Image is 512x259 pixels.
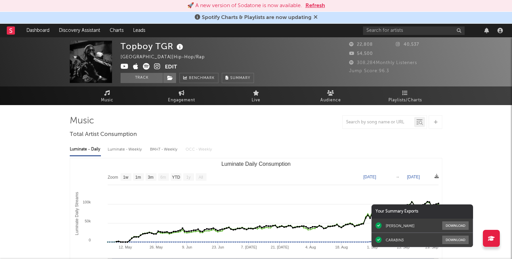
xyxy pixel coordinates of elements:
a: Audience [293,86,368,105]
button: Edit [165,63,177,72]
text: Zoom [108,175,118,180]
text: 26. May [150,245,163,249]
text: 7. [DATE] [241,245,257,249]
span: 40,537 [396,42,419,47]
a: Discovery Assistant [54,24,105,37]
input: Search for artists [363,26,465,35]
text: YTD [172,175,180,180]
a: Leads [128,24,150,37]
span: Playlists/Charts [388,96,422,104]
text: 1y [186,175,191,180]
text: 15. Sep [397,245,410,249]
div: BMAT - Weekly [150,144,179,155]
text: [DATE] [407,175,420,179]
span: Total Artist Consumption [70,131,137,139]
text: 29. Sep [425,245,438,249]
a: Benchmark [179,73,218,83]
button: Download [442,236,469,244]
a: Live [219,86,293,105]
span: Benchmark [189,74,215,82]
text: Luminate Daily Streams [74,192,79,235]
div: [PERSON_NAME] [386,223,414,228]
div: 🚀 A new version of Sodatone is now available. [187,2,302,10]
div: Your Summary Exports [371,204,473,219]
text: → [396,175,400,179]
input: Search by song name or URL [343,120,414,125]
div: Topboy TGR [121,41,185,52]
text: 50k [85,219,91,223]
div: Luminate - Weekly [108,144,143,155]
text: 21. [DATE] [271,245,289,249]
span: 308,284 Monthly Listeners [349,61,417,65]
a: Engagement [144,86,219,105]
text: 4. Aug [305,245,316,249]
span: Spotify Charts & Playlists are now updating [202,15,312,20]
div: CARABIN3 [386,238,404,242]
span: Summary [230,76,250,80]
span: Music [101,96,113,104]
span: Engagement [168,96,195,104]
text: 12. May [119,245,132,249]
text: 6m [161,175,166,180]
div: [GEOGRAPHIC_DATA] | Hip-Hop/Rap [121,53,213,61]
a: Music [70,86,144,105]
span: Audience [320,96,341,104]
button: Refresh [305,2,325,10]
button: Summary [222,73,254,83]
button: Download [442,221,469,230]
text: 23. Jun [212,245,224,249]
text: 1w [123,175,129,180]
span: Jump Score: 96.3 [349,69,389,73]
span: Live [252,96,260,104]
a: Charts [105,24,128,37]
text: 9. Jun [182,245,192,249]
span: 54,500 [349,52,373,56]
text: 18. Aug [335,245,348,249]
div: Luminate - Daily [70,144,101,155]
text: Luminate Daily Consumption [221,161,291,167]
text: 3m [148,175,154,180]
span: Dismiss [314,15,318,20]
button: Track [121,73,163,83]
span: 22,808 [349,42,373,47]
text: 0 [89,238,91,242]
text: 1. Sep [367,245,378,249]
text: [DATE] [363,175,376,179]
a: Playlists/Charts [368,86,442,105]
text: All [198,175,203,180]
a: Dashboard [22,24,54,37]
text: 1m [135,175,141,180]
text: 100k [83,200,91,204]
